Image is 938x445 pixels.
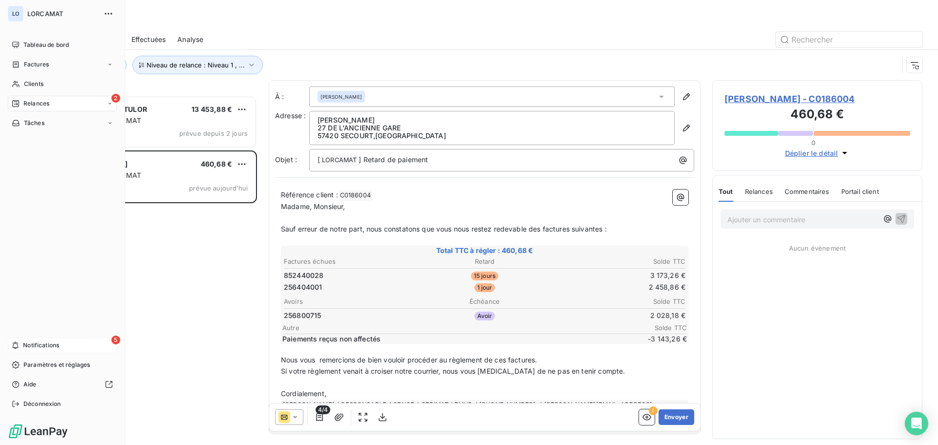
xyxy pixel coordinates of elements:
[474,283,495,292] span: 1 jour
[47,96,257,445] div: grid
[281,191,338,199] span: Référence client :
[471,272,498,280] span: 15 jours
[628,324,687,332] span: Solde TTC
[282,334,626,344] span: Paiements reçus non affectés
[316,405,330,414] span: 4/4
[23,41,69,49] span: Tableau de bord
[189,184,248,192] span: prévue aujourd’hui
[284,282,322,292] span: 256404001
[553,270,686,281] td: 3 173,26 €
[281,356,537,364] span: Nous vous remercions de bien vouloir procéder au règlement de ces factures.
[23,341,59,350] span: Notifications
[320,155,358,166] span: LORCAMAT
[725,106,910,125] h3: 460,68 €
[905,412,928,435] div: Open Intercom Messenger
[282,324,628,332] span: Autre
[281,400,688,422] span: [PERSON_NAME] / RESPONSABLE AGENCE / GEDIMAT LEMUD / [PHONE_NUMBER] / [PERSON_NAME][EMAIL_ADDRESS...
[320,93,362,100] span: [PERSON_NAME]
[23,360,90,369] span: Paramètres et réglages
[282,246,687,255] span: Total TTC à régler : 460,68 €
[283,297,417,307] th: Avoirs
[27,10,98,18] span: LORCAMAT
[131,35,166,44] span: Effectuées
[8,424,68,439] img: Logo LeanPay
[811,139,815,147] span: 0
[359,155,428,164] span: ] Retard de paiement
[789,244,846,252] span: Aucun évènement
[318,132,666,140] p: 57420 SECOURT , [GEOGRAPHIC_DATA]
[281,367,625,375] span: Si votre règlement venait à croiser notre courrier, nous vous [MEDICAL_DATA] de ne pas en tenir c...
[318,124,666,132] p: 27 DE L'ANCIENNE GARE
[24,80,43,88] span: Clients
[318,155,320,164] span: [
[719,188,733,195] span: Tout
[111,336,120,344] span: 5
[553,310,686,321] td: 2 028,18 €
[659,409,694,425] button: Envoyer
[24,60,49,69] span: Factures
[841,188,879,195] span: Portail client
[179,129,248,137] span: prévue depuis 2 jours
[725,92,910,106] span: [PERSON_NAME] - C0186004
[474,312,495,320] span: Avoir
[177,35,203,44] span: Analyse
[782,148,853,159] button: Déplier le détail
[275,92,309,102] label: À :
[23,99,49,108] span: Relances
[147,61,245,69] span: Niveau de relance : Niveau 1 , ...
[745,188,773,195] span: Relances
[23,400,61,408] span: Déconnexion
[281,389,326,398] span: Cordialement,
[785,188,830,195] span: Commentaires
[418,256,551,267] th: Retard
[339,190,372,201] span: C0186004
[284,271,323,280] span: 852440028
[275,155,297,164] span: Objet :
[8,377,117,392] a: Aide
[776,32,922,47] input: Rechercher
[553,256,686,267] th: Solde TTC
[8,6,23,21] div: LO
[553,297,686,307] th: Solde TTC
[24,119,44,127] span: Tâches
[281,202,345,211] span: Madame, Monsieur,
[111,94,120,103] span: 2
[628,334,687,344] span: -3 143,26 €
[785,148,838,158] span: Déplier le détail
[275,111,306,120] span: Adresse :
[418,297,551,307] th: Échéance
[192,105,232,113] span: 13 453,88 €
[201,160,232,168] span: 460,68 €
[283,256,417,267] th: Factures échues
[281,225,607,233] span: Sauf erreur de notre part, nous constatons que vous nous restez redevable des factures suivantes :
[318,116,666,124] p: [PERSON_NAME]
[553,282,686,293] td: 2 458,86 €
[23,380,37,389] span: Aide
[132,56,263,74] button: Niveau de relance : Niveau 1 , ...
[283,310,417,321] td: 256800715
